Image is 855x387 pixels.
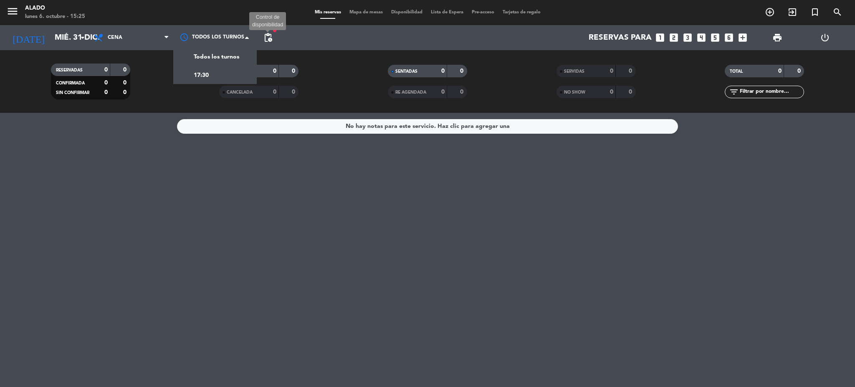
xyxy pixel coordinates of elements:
strong: 0 [104,89,108,95]
i: looks_3 [682,32,693,43]
span: RESERVADAS [56,68,83,72]
strong: 0 [629,68,634,74]
i: search [832,7,842,17]
button: menu [6,5,19,20]
span: 17:30 [194,71,209,80]
span: RE AGENDADA [395,90,426,94]
strong: 0 [610,89,613,95]
div: Control de disponibilidad [249,12,286,31]
span: CONFIRMADA [56,81,85,85]
i: looks_two [668,32,679,43]
i: add_circle_outline [765,7,775,17]
strong: 0 [123,80,128,86]
div: lunes 6. octubre - 15:25 [25,13,85,21]
strong: 0 [460,68,465,74]
span: SERVIDAS [564,69,584,74]
span: print [772,33,782,43]
span: pending_actions [263,33,273,43]
strong: 0 [273,89,276,95]
i: power_settings_new [820,33,830,43]
i: turned_in_not [810,7,820,17]
strong: 0 [292,68,297,74]
strong: 0 [123,89,128,95]
i: menu [6,5,19,18]
strong: 0 [104,67,108,73]
span: CANCELADA [227,90,253,94]
strong: 0 [460,89,465,95]
span: Lista de Espera [427,10,468,15]
span: Cena [108,35,122,41]
input: Filtrar por nombre... [739,87,804,97]
span: TOTAL [730,69,743,74]
strong: 0 [610,68,613,74]
i: add_box [737,32,748,43]
span: SIN CONFIRMAR [56,91,89,95]
i: looks_4 [696,32,707,43]
i: looks_5 [710,32,721,43]
strong: 0 [797,68,802,74]
i: arrow_drop_down [78,33,88,43]
strong: 0 [292,89,297,95]
span: Todos los turnos [194,52,239,62]
span: Tarjetas de regalo [498,10,545,15]
span: Mapa de mesas [345,10,387,15]
div: No hay notas para este servicio. Haz clic para agregar una [346,122,510,131]
i: looks_one [655,32,665,43]
div: Alado [25,4,85,13]
span: NO SHOW [564,90,585,94]
div: LOG OUT [801,25,849,50]
strong: 0 [441,68,445,74]
i: exit_to_app [787,7,797,17]
span: Pre-acceso [468,10,498,15]
strong: 0 [441,89,445,95]
i: filter_list [729,87,739,97]
strong: 0 [778,68,782,74]
i: looks_6 [723,32,734,43]
strong: 0 [273,68,276,74]
i: [DATE] [6,28,51,47]
span: SENTADAS [395,69,417,74]
span: Disponibilidad [387,10,427,15]
strong: 0 [123,67,128,73]
strong: 0 [104,80,108,86]
span: Reservas para [589,33,652,42]
span: Mis reservas [311,10,345,15]
strong: 0 [629,89,634,95]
